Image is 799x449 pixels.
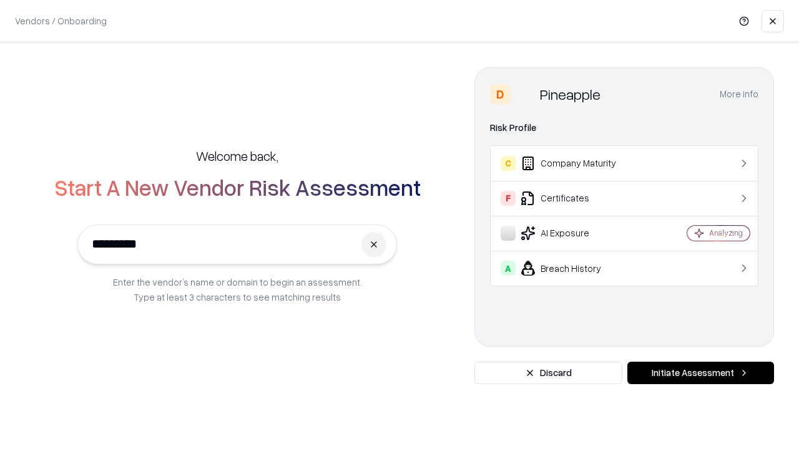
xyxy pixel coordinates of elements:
[474,362,622,384] button: Discard
[501,156,650,171] div: Company Maturity
[501,156,516,171] div: C
[196,147,278,165] h5: Welcome back,
[501,261,650,276] div: Breach History
[720,83,758,105] button: More info
[15,14,107,27] p: Vendors / Onboarding
[501,191,650,206] div: Certificates
[490,120,758,135] div: Risk Profile
[501,191,516,206] div: F
[540,84,600,104] div: Pineapple
[501,261,516,276] div: A
[709,228,743,238] div: Analyzing
[501,226,650,241] div: AI Exposure
[54,175,421,200] h2: Start A New Vendor Risk Assessment
[627,362,774,384] button: Initiate Assessment
[515,84,535,104] img: Pineapple
[113,274,362,304] p: Enter the vendor’s name or domain to begin an assessment. Type at least 3 characters to see match...
[490,84,510,104] div: D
